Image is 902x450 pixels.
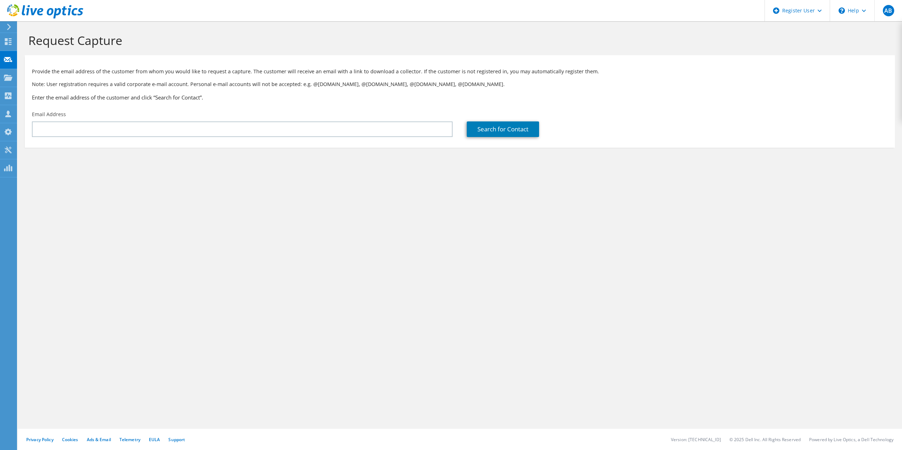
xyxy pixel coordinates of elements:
svg: \n [839,7,845,14]
a: Search for Contact [467,121,539,137]
li: Version: [TECHNICAL_ID] [671,437,721,443]
li: Powered by Live Optics, a Dell Technology [809,437,893,443]
label: Email Address [32,111,66,118]
a: Ads & Email [87,437,111,443]
p: Provide the email address of the customer from whom you would like to request a capture. The cust... [32,68,888,75]
a: Cookies [62,437,78,443]
a: Privacy Policy [26,437,54,443]
h1: Request Capture [28,33,888,48]
a: EULA [149,437,160,443]
li: © 2025 Dell Inc. All Rights Reserved [729,437,801,443]
h3: Enter the email address of the customer and click “Search for Contact”. [32,93,888,101]
a: Telemetry [119,437,140,443]
p: Note: User registration requires a valid corporate e-mail account. Personal e-mail accounts will ... [32,80,888,88]
a: Support [168,437,185,443]
span: AB [883,5,894,16]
